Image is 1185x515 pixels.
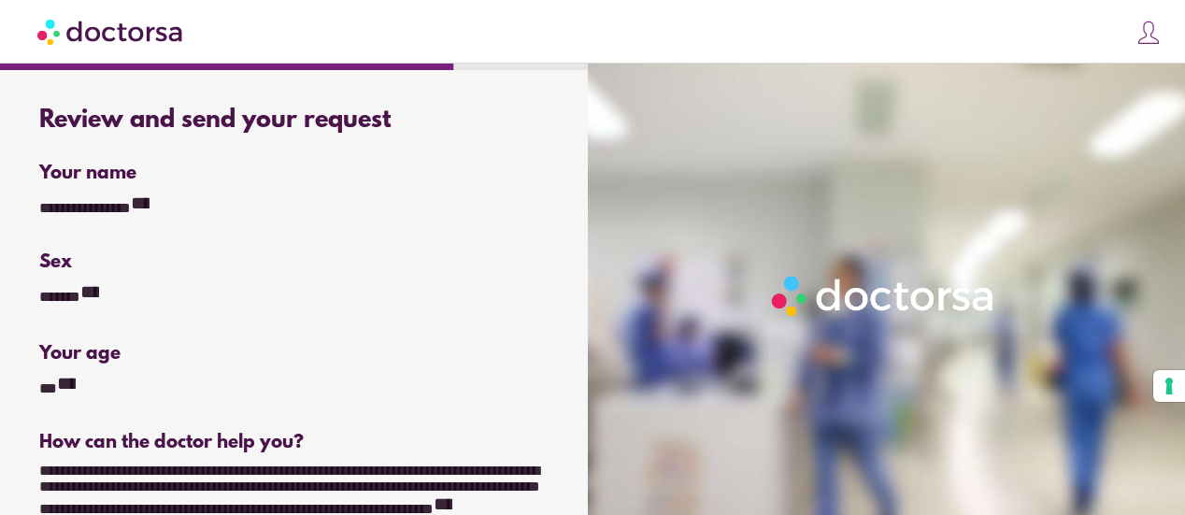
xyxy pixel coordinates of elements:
[39,163,551,184] div: Your name
[1153,370,1185,402] button: Your consent preferences for tracking technologies
[37,10,185,52] img: Doctorsa.com
[765,269,1003,322] img: Logo-Doctorsa-trans-White-partial-flat.png
[39,107,551,135] div: Review and send your request
[39,251,551,273] div: Sex
[39,432,551,453] div: How can the doctor help you?
[1135,20,1162,46] img: icons8-customer-100.png
[39,343,293,365] div: Your age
